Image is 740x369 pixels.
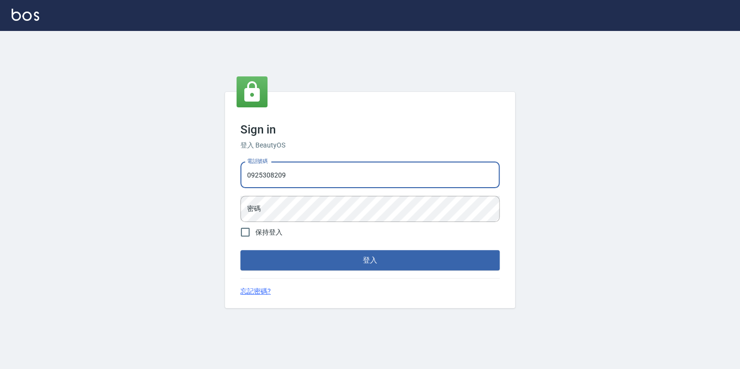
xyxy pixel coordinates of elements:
[240,250,500,270] button: 登入
[247,158,267,165] label: 電話號碼
[240,123,500,136] h3: Sign in
[240,286,271,296] a: 忘記密碼?
[255,227,282,237] span: 保持登入
[240,140,500,150] h6: 登入 BeautyOS
[12,9,39,21] img: Logo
